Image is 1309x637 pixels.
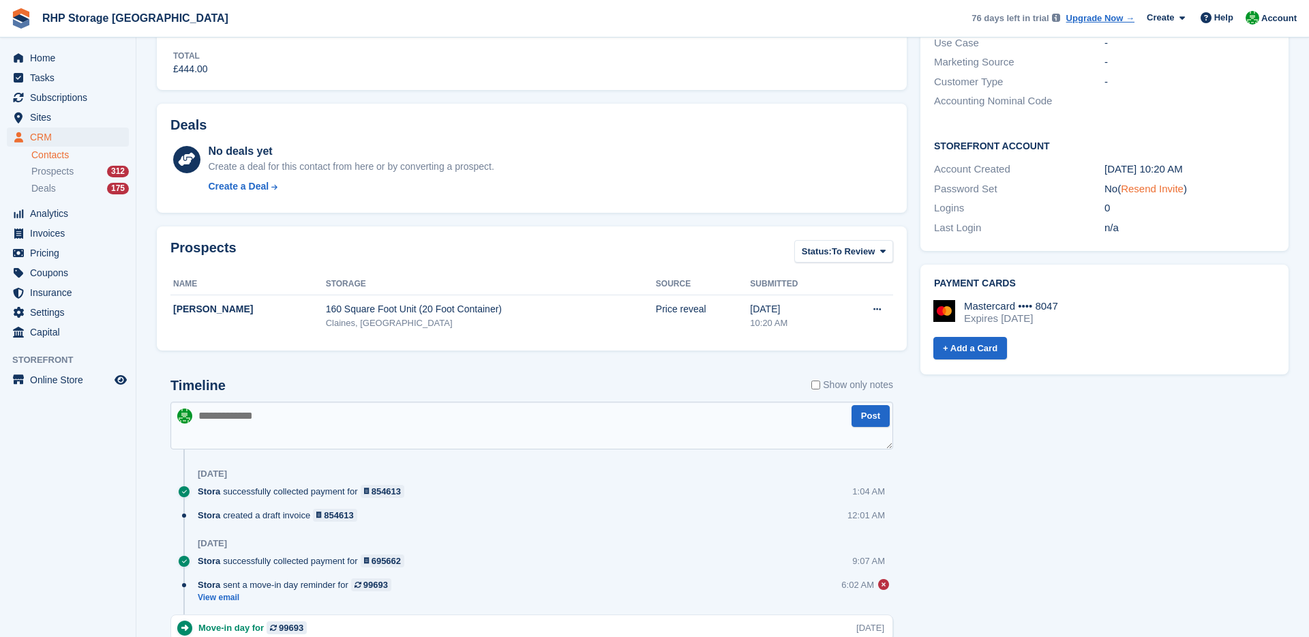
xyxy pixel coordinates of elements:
span: Home [30,48,112,68]
div: [PERSON_NAME] [173,302,326,316]
h2: Prospects [170,240,237,265]
a: 99693 [351,578,391,591]
a: + Add a Card [933,337,1007,359]
div: 99693 [363,578,388,591]
span: Stora [198,554,220,567]
a: 854613 [313,509,357,522]
div: 6:02 AM [841,578,874,591]
a: 854613 [361,485,405,498]
input: Show only notes [811,378,820,392]
div: Create a deal for this contact from here or by converting a prospect. [208,160,494,174]
div: 9:07 AM [852,554,885,567]
div: Accounting Nominal Code [934,93,1104,109]
a: View email [198,592,398,604]
span: Deals [31,182,56,195]
div: Price reveal [656,302,751,316]
span: Coupons [30,263,112,282]
span: Tasks [30,68,112,87]
span: Online Store [30,370,112,389]
div: n/a [1104,220,1275,236]
div: created a draft invoice [198,509,364,522]
div: Mastercard •••• 8047 [964,300,1058,312]
span: Status: [802,245,832,258]
div: Move-in day for [198,621,314,634]
a: menu [7,108,129,127]
a: menu [7,263,129,282]
span: Sites [30,108,112,127]
div: Use Case [934,35,1104,51]
span: ( ) [1117,183,1187,194]
a: menu [7,224,129,243]
a: menu [7,303,129,322]
a: Resend Invite [1121,183,1184,194]
div: 12:01 AM [847,509,885,522]
div: 854613 [324,509,353,522]
span: To Review [832,245,875,258]
a: menu [7,283,129,302]
h2: Storefront Account [934,138,1275,152]
div: 312 [107,166,129,177]
div: Total [173,50,208,62]
div: sent a move-in day reminder for [198,578,398,591]
div: Account Created [934,162,1104,177]
div: 854613 [372,485,401,498]
div: Password Set [934,181,1104,197]
div: - [1104,55,1275,70]
div: Expires [DATE] [964,312,1058,325]
h2: Timeline [170,378,226,394]
span: Stora [198,578,220,591]
a: 99693 [267,621,307,634]
th: Storage [326,273,656,295]
img: Rod [177,409,192,424]
span: Create [1147,11,1174,25]
div: 0 [1104,201,1275,216]
a: menu [7,128,129,147]
div: Create a Deal [208,179,269,194]
th: Source [656,273,751,295]
div: 695662 [372,554,401,567]
span: CRM [30,128,112,147]
a: menu [7,48,129,68]
th: Name [170,273,326,295]
h2: Payment cards [934,278,1275,289]
span: Stora [198,485,220,498]
span: Analytics [30,204,112,223]
a: Preview store [112,372,129,388]
span: Prospects [31,165,74,178]
div: 99693 [279,621,303,634]
span: Account [1261,12,1297,25]
img: icon-info-grey-7440780725fd019a000dd9b08b2336e03edf1995a4989e88bcd33f0948082b44.svg [1052,14,1060,22]
span: Subscriptions [30,88,112,107]
div: successfully collected payment for [198,554,411,567]
span: Invoices [30,224,112,243]
a: menu [7,370,129,389]
img: Mastercard Logo [933,300,955,322]
div: [DATE] [198,469,227,479]
div: 10:20 AM [750,316,839,330]
span: Pricing [30,243,112,263]
div: successfully collected payment for [198,485,411,498]
button: Status: To Review [794,240,893,263]
th: Submitted [750,273,839,295]
a: menu [7,88,129,107]
div: Customer Type [934,74,1104,90]
div: Claines, [GEOGRAPHIC_DATA] [326,316,656,330]
a: Contacts [31,149,129,162]
div: - [1104,74,1275,90]
div: 160 Square Foot Unit (20 Foot Container) [326,302,656,316]
div: No deals yet [208,143,494,160]
div: [DATE] [198,538,227,549]
a: Create a Deal [208,179,494,194]
span: Storefront [12,353,136,367]
div: Last Login [934,220,1104,236]
img: Rod [1246,11,1259,25]
a: menu [7,204,129,223]
div: [DATE] 10:20 AM [1104,162,1275,177]
div: [DATE] [750,302,839,316]
a: menu [7,68,129,87]
a: menu [7,323,129,342]
div: - [1104,35,1275,51]
h2: Deals [170,117,207,133]
span: Capital [30,323,112,342]
span: Settings [30,303,112,322]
